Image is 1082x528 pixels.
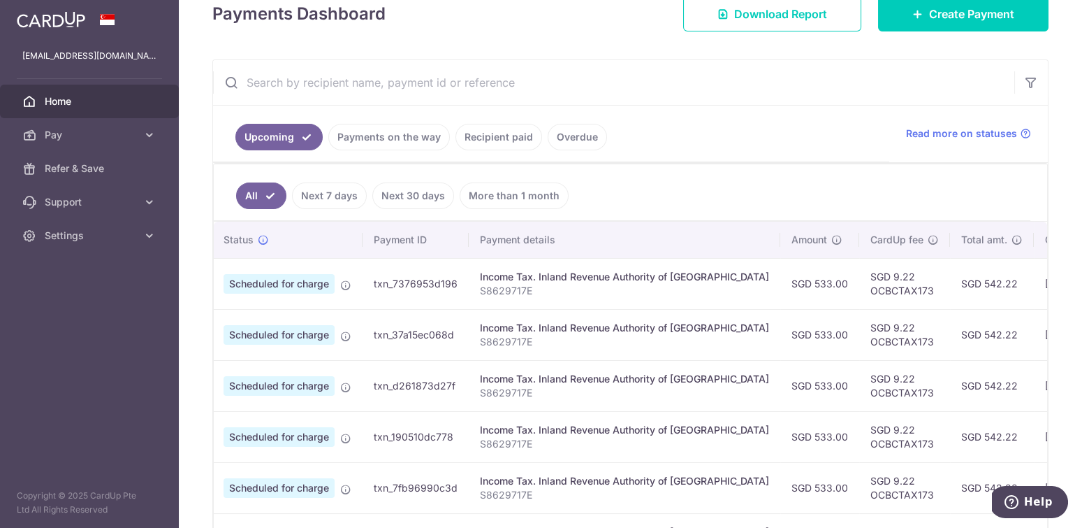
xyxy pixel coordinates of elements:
[224,427,335,447] span: Scheduled for charge
[480,321,769,335] div: Income Tax. Inland Revenue Authority of [GEOGRAPHIC_DATA]
[363,309,469,360] td: txn_37a15ec068d
[859,411,950,462] td: SGD 9.22 OCBCTAX173
[929,6,1014,22] span: Create Payment
[45,229,137,243] span: Settings
[480,437,769,451] p: S8629717E
[950,258,1034,309] td: SGD 542.22
[212,1,386,27] h4: Payments Dashboard
[363,411,469,462] td: txn_190510dc778
[235,124,323,150] a: Upcoming
[469,222,780,258] th: Payment details
[859,258,950,309] td: SGD 9.22 OCBCTAX173
[780,258,859,309] td: SGD 533.00
[224,274,335,294] span: Scheduled for charge
[548,124,607,150] a: Overdue
[780,309,859,360] td: SGD 533.00
[224,376,335,396] span: Scheduled for charge
[45,162,137,176] span: Refer & Save
[870,233,923,247] span: CardUp fee
[780,360,859,411] td: SGD 533.00
[480,488,769,502] p: S8629717E
[480,284,769,298] p: S8629717E
[292,183,367,209] a: Next 7 days
[213,60,1014,105] input: Search by recipient name, payment id or reference
[480,423,769,437] div: Income Tax. Inland Revenue Authority of [GEOGRAPHIC_DATA]
[906,127,1017,141] span: Read more on statuses
[906,127,1031,141] a: Read more on statuses
[363,462,469,513] td: txn_7fb96990c3d
[460,183,569,209] a: More than 1 month
[363,258,469,309] td: txn_7376953d196
[480,335,769,349] p: S8629717E
[961,233,1007,247] span: Total amt.
[45,128,137,142] span: Pay
[950,411,1034,462] td: SGD 542.22
[480,372,769,386] div: Income Tax. Inland Revenue Authority of [GEOGRAPHIC_DATA]
[780,462,859,513] td: SGD 533.00
[17,11,85,28] img: CardUp
[363,360,469,411] td: txn_d261873d27f
[859,360,950,411] td: SGD 9.22 OCBCTAX173
[224,233,254,247] span: Status
[480,270,769,284] div: Income Tax. Inland Revenue Authority of [GEOGRAPHIC_DATA]
[363,222,469,258] th: Payment ID
[992,486,1068,521] iframe: Opens a widget where you can find more information
[859,309,950,360] td: SGD 9.22 OCBCTAX173
[372,183,454,209] a: Next 30 days
[950,360,1034,411] td: SGD 542.22
[791,233,827,247] span: Amount
[950,309,1034,360] td: SGD 542.22
[236,183,286,209] a: All
[45,195,137,209] span: Support
[328,124,450,150] a: Payments on the way
[859,462,950,513] td: SGD 9.22 OCBCTAX173
[480,474,769,488] div: Income Tax. Inland Revenue Authority of [GEOGRAPHIC_DATA]
[224,325,335,345] span: Scheduled for charge
[22,49,156,63] p: [EMAIL_ADDRESS][DOMAIN_NAME]
[224,478,335,498] span: Scheduled for charge
[455,124,542,150] a: Recipient paid
[480,386,769,400] p: S8629717E
[45,94,137,108] span: Home
[780,411,859,462] td: SGD 533.00
[950,462,1034,513] td: SGD 542.22
[734,6,827,22] span: Download Report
